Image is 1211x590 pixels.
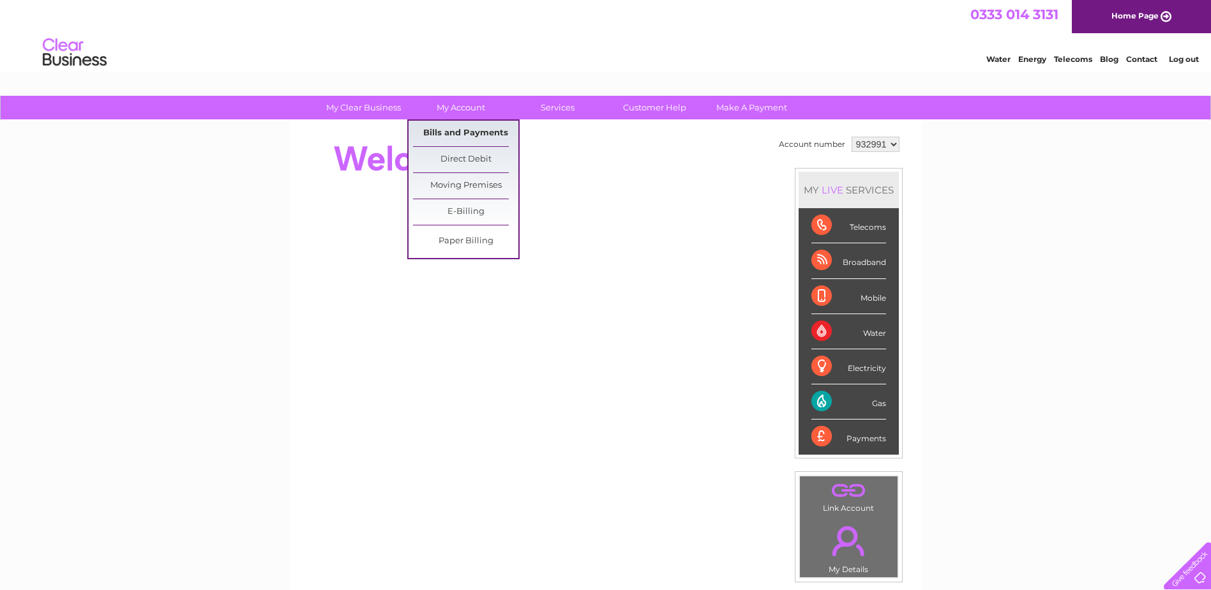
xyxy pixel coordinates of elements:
[811,349,886,384] div: Electricity
[811,243,886,278] div: Broadband
[413,173,518,199] a: Moving Premises
[803,480,894,502] a: .
[811,420,886,454] div: Payments
[413,199,518,225] a: E-Billing
[986,54,1011,64] a: Water
[413,121,518,146] a: Bills and Payments
[811,279,886,314] div: Mobile
[1169,54,1199,64] a: Log out
[819,184,846,196] div: LIVE
[799,515,898,578] td: My Details
[602,96,707,119] a: Customer Help
[799,172,899,208] div: MY SERVICES
[1100,54,1118,64] a: Blog
[970,6,1058,22] a: 0333 014 3131
[505,96,610,119] a: Services
[413,147,518,172] a: Direct Debit
[776,133,848,155] td: Account number
[1054,54,1092,64] a: Telecoms
[413,229,518,254] a: Paper Billing
[803,518,894,563] a: .
[699,96,804,119] a: Make A Payment
[1018,54,1046,64] a: Energy
[305,7,908,62] div: Clear Business is a trading name of Verastar Limited (registered in [GEOGRAPHIC_DATA] No. 3667643...
[811,384,886,420] div: Gas
[42,33,107,72] img: logo.png
[1126,54,1157,64] a: Contact
[811,314,886,349] div: Water
[408,96,513,119] a: My Account
[799,476,898,516] td: Link Account
[311,96,416,119] a: My Clear Business
[811,208,886,243] div: Telecoms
